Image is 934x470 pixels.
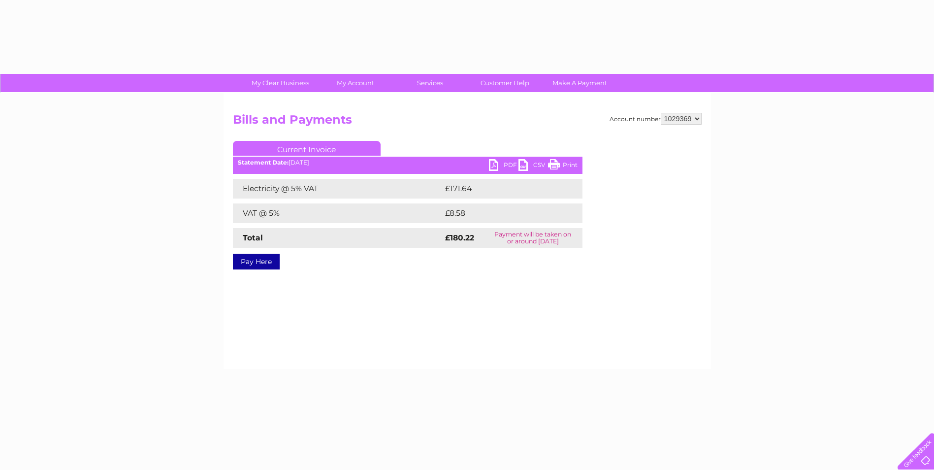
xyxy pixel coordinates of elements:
a: Services [389,74,471,92]
td: £8.58 [443,203,559,223]
td: £171.64 [443,179,564,199]
a: PDF [489,159,518,173]
a: Current Invoice [233,141,381,156]
td: Payment will be taken on or around [DATE] [483,228,582,248]
a: Customer Help [464,74,546,92]
div: Account number [610,113,702,125]
b: Statement Date: [238,159,289,166]
td: VAT @ 5% [233,203,443,223]
a: Print [548,159,578,173]
a: My Clear Business [240,74,321,92]
a: Make A Payment [539,74,620,92]
h2: Bills and Payments [233,113,702,132]
div: [DATE] [233,159,582,166]
td: Electricity @ 5% VAT [233,179,443,199]
a: Pay Here [233,254,280,269]
a: My Account [315,74,396,92]
a: CSV [518,159,548,173]
strong: Total [243,233,263,242]
strong: £180.22 [445,233,474,242]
